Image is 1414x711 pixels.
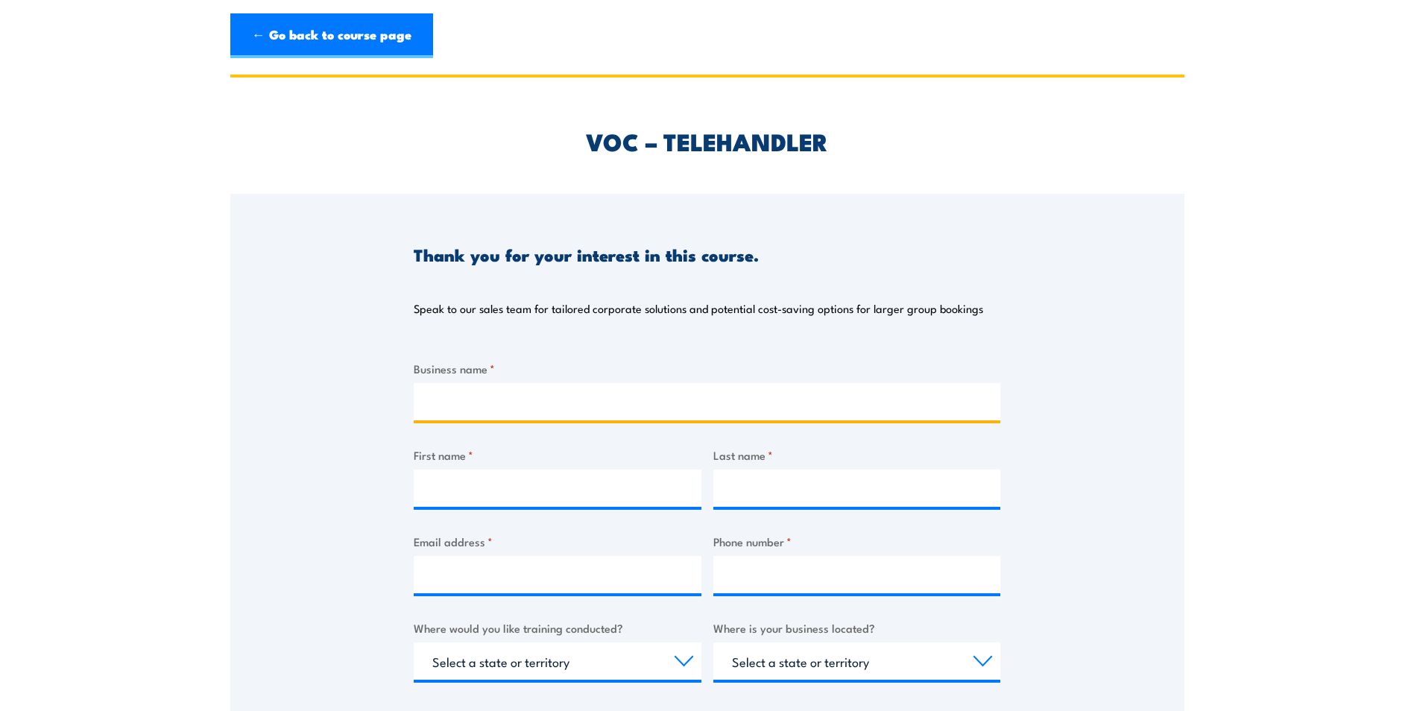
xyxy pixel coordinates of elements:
a: ← Go back to course page [230,13,433,58]
label: Where would you like training conducted? [414,619,701,636]
label: Business name [414,360,1000,377]
h2: VOC – TELEHANDLER [414,130,1000,151]
p: Speak to our sales team for tailored corporate solutions and potential cost-saving options for la... [414,301,983,316]
label: Last name [713,446,1001,464]
h3: Thank you for your interest in this course. [414,246,759,263]
label: Phone number [713,533,1001,550]
label: Email address [414,533,701,550]
label: Where is your business located? [713,619,1001,636]
label: First name [414,446,701,464]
